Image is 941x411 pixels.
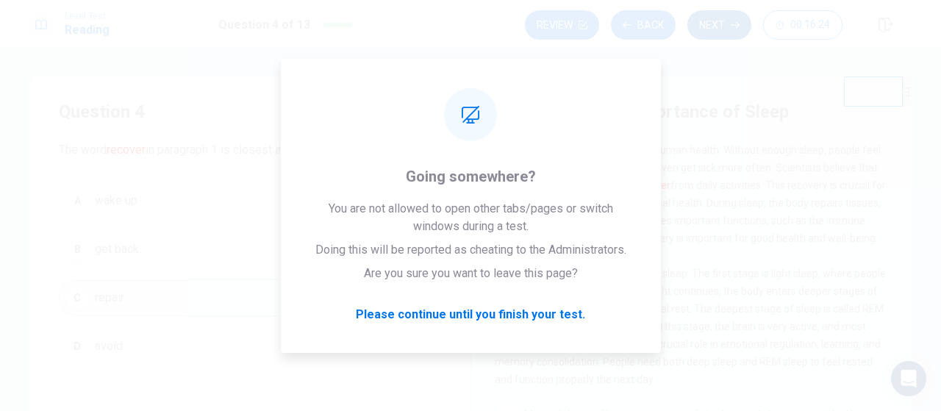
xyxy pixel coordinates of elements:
h1: Question 4 of 13 [218,16,310,34]
div: B [65,237,89,261]
span: The word in paragraph 1 is closest in meaning to: [59,141,441,159]
div: C [65,286,89,310]
span: 00:16:24 [790,19,830,31]
button: Davoid [59,328,441,365]
h1: Reading [65,21,110,39]
h4: The Importance of Sleep [591,100,789,124]
span: wake up [95,192,137,210]
div: 2 [495,265,518,288]
font: recover [107,143,146,157]
div: A [65,189,89,212]
button: Back [611,10,676,40]
button: Review [525,10,599,40]
span: avoid [95,337,123,355]
span: get back [95,240,139,258]
span: repair [95,289,124,307]
button: Bget back [59,231,441,268]
span: Sleep is an essential part of human health. Without enough sleep, people feel tired, less focused... [495,144,886,244]
div: D [65,335,89,358]
button: Awake up [59,182,441,219]
button: Next [687,10,751,40]
span: There are different stages of sleep. The first stage is light sleep, where people can easily wake... [495,268,886,385]
button: 00:16:24 [763,10,842,40]
h4: Question 4 [59,100,441,124]
button: Crepair [59,279,441,316]
div: Open Intercom Messenger [891,361,926,396]
div: 1 [495,141,518,165]
font: recover [635,179,670,191]
span: Level Test [65,11,110,21]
